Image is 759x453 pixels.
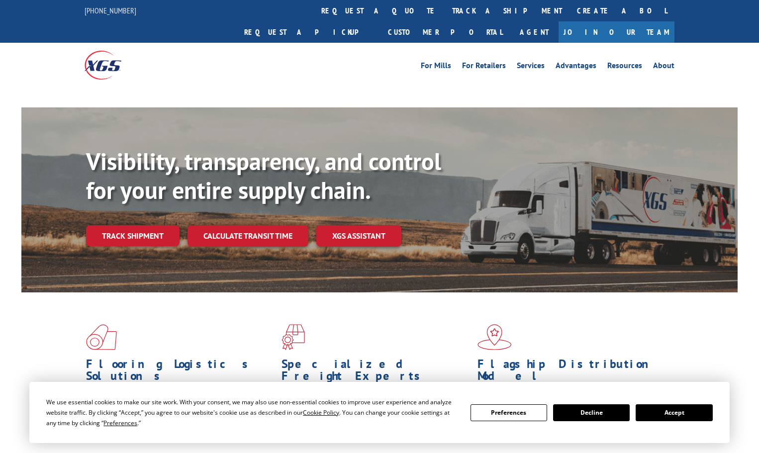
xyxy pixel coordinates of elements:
button: Accept [636,404,712,421]
a: XGS ASSISTANT [316,225,401,247]
a: Track shipment [86,225,180,246]
a: Customer Portal [380,21,510,43]
button: Preferences [471,404,547,421]
a: Resources [607,62,642,73]
h1: Specialized Freight Experts [282,358,470,387]
div: We use essential cookies to make our site work. With your consent, we may also use non-essential ... [46,397,458,428]
a: Join Our Team [559,21,674,43]
button: Decline [553,404,630,421]
a: [PHONE_NUMBER] [85,5,136,15]
a: For Mills [421,62,451,73]
h1: Flagship Distribution Model [477,358,665,387]
img: xgs-icon-focused-on-flooring-red [282,324,305,350]
h1: Flooring Logistics Solutions [86,358,274,387]
a: Request a pickup [237,21,380,43]
span: Cookie Policy [303,408,339,417]
span: Preferences [103,419,137,427]
a: Advantages [556,62,596,73]
b: Visibility, transparency, and control for your entire supply chain. [86,146,441,205]
a: Services [517,62,545,73]
a: Agent [510,21,559,43]
img: xgs-icon-total-supply-chain-intelligence-red [86,324,117,350]
img: xgs-icon-flagship-distribution-model-red [477,324,512,350]
div: Cookie Consent Prompt [29,382,730,443]
a: Calculate transit time [188,225,308,247]
a: For Retailers [462,62,506,73]
a: About [653,62,674,73]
